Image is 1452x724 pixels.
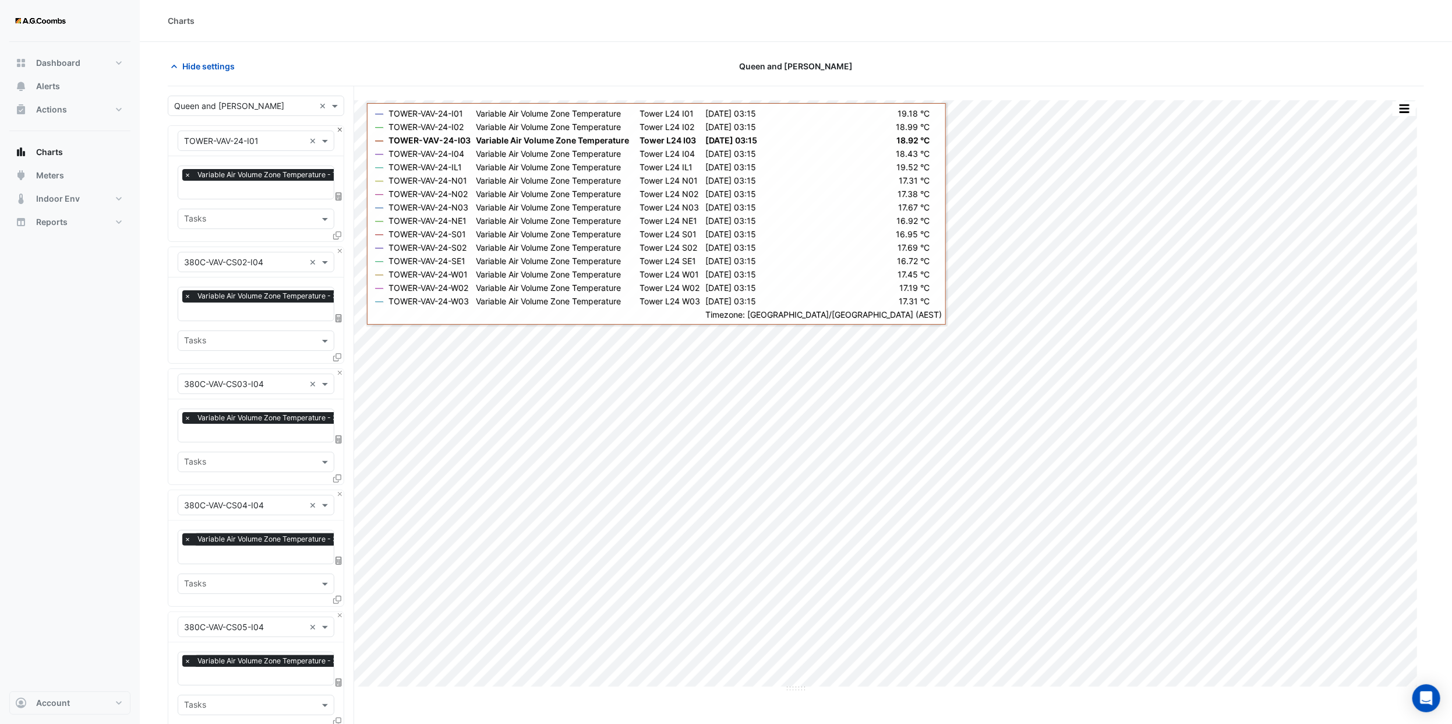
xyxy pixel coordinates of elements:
span: Choose Function [334,434,344,444]
span: Variable Air Volume Zone Temperature - Tower L24, I01 [195,169,384,181]
button: Alerts [9,75,130,98]
button: Actions [9,98,130,121]
span: Variable Air Volume Zone Temperature - 380C L4, I04 [195,533,380,545]
div: Tasks [182,455,206,470]
div: Tasks [182,212,206,227]
span: Clear [309,621,319,633]
div: Charts [168,15,195,27]
span: Clear [309,135,319,147]
button: Reports [9,210,130,234]
span: Clone Favourites and Tasks from this Equipment to other Equipment [333,473,341,483]
div: Tasks [182,577,206,592]
span: × [182,169,193,181]
button: Close [336,612,344,620]
span: Variable Air Volume Zone Temperature - 380C L2, I04 [195,290,379,302]
button: Close [336,126,344,133]
span: Clear [319,100,329,112]
span: × [182,533,193,545]
app-icon: Alerts [15,80,27,92]
div: Tasks [182,334,206,349]
app-icon: Indoor Env [15,193,27,205]
span: Actions [36,104,67,115]
button: Charts [9,140,130,164]
button: Indoor Env [9,187,130,210]
span: × [182,290,193,302]
button: Dashboard [9,51,130,75]
span: Choose Function [334,677,344,687]
button: Account [9,691,130,715]
button: Hide settings [168,56,242,76]
span: Clone Favourites and Tasks from this Equipment to other Equipment [333,352,341,362]
span: Variable Air Volume Zone Temperature - 380C L5, I04 [195,655,379,667]
span: Clear [309,378,319,390]
span: Queen and [PERSON_NAME] [739,60,853,72]
div: Open Intercom Messenger [1412,684,1440,712]
span: Indoor Env [36,193,80,205]
button: More Options [1393,101,1416,116]
div: Tasks [182,698,206,714]
span: Clone Favourites and Tasks from this Equipment to other Equipment [333,595,341,605]
span: Hide settings [182,60,235,72]
span: Clear [309,256,319,268]
button: Close [336,247,344,255]
app-icon: Dashboard [15,57,27,69]
app-icon: Meters [15,170,27,181]
span: × [182,655,193,667]
span: × [182,412,193,424]
span: Choose Function [334,191,344,201]
span: Alerts [36,80,60,92]
app-icon: Actions [15,104,27,115]
img: Company Logo [14,9,66,33]
app-icon: Reports [15,216,27,228]
button: Close [336,490,344,498]
span: Dashboard [36,57,80,69]
span: Meters [36,170,64,181]
app-icon: Charts [15,146,27,158]
button: Close [336,369,344,377]
span: Clear [309,499,319,511]
button: Meters [9,164,130,187]
span: Clone Favourites and Tasks from this Equipment to other Equipment [333,230,341,240]
span: Choose Function [334,313,344,323]
span: Charts [36,146,63,158]
span: Choose Function [334,556,344,566]
span: Account [36,697,70,709]
span: Reports [36,216,68,228]
span: Variable Air Volume Zone Temperature - 380C L3, I04 [195,412,380,424]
